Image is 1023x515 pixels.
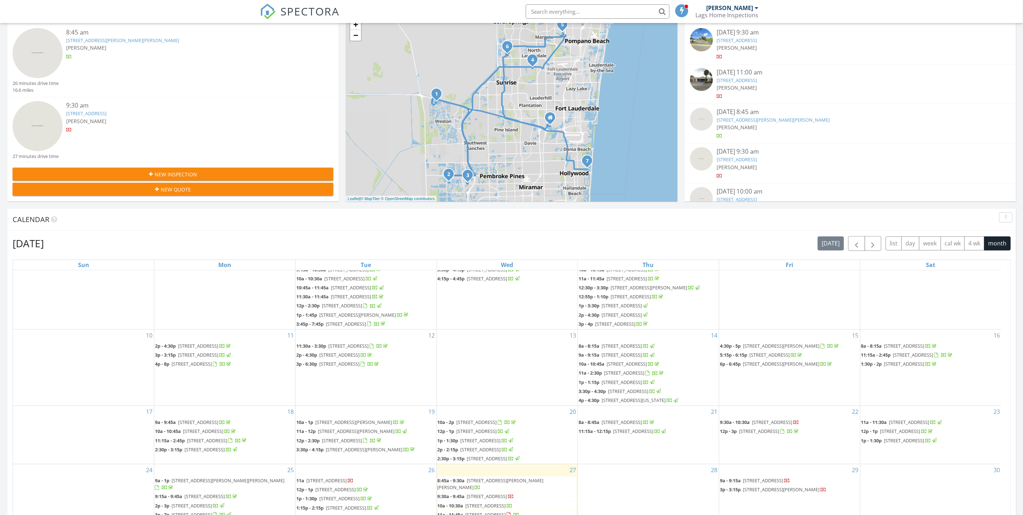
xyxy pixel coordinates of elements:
[784,260,795,270] a: Friday
[296,428,316,434] span: 11a - 12p
[319,361,360,367] span: [STREET_ADDRESS]
[579,293,665,300] a: 12:55p - 1:10p [STREET_ADDRESS]
[437,94,441,98] div: 1265 Meadows Blvd, Weston, FL 33327
[851,330,860,341] a: Go to August 15, 2025
[359,260,373,270] a: Tuesday
[717,196,757,203] a: [STREET_ADDRESS]
[893,352,933,358] span: [STREET_ADDRESS]
[331,284,371,291] span: [STREET_ADDRESS]
[296,302,320,309] span: 12p - 2:30p
[438,428,455,434] span: 12p - 1p
[183,428,223,434] span: [STREET_ADDRESS]
[717,28,984,37] div: [DATE] 9:30 am
[326,321,366,327] span: [STREET_ADDRESS]
[690,108,1011,140] a: [DATE] 8:45 am [STREET_ADDRESS][PERSON_NAME][PERSON_NAME] [PERSON_NAME]
[155,351,294,360] a: 3p - 3:15p [STREET_ADDRESS]
[579,361,661,367] a: 10a - 10:45a [STREET_ADDRESS]
[13,329,154,406] td: Go to August 10, 2025
[861,343,882,349] span: 8a - 8:15a
[533,59,537,64] div: 5820 Australian Pine Dr , Tamarac, FL 33319
[322,302,362,309] span: [STREET_ADDRESS]
[437,406,578,464] td: Go to August 20, 2025
[720,352,803,358] a: 5:15p - 6:15p [STREET_ADDRESS]
[579,369,718,378] a: 11a - 2:30p [STREET_ADDRESS]
[66,110,106,117] a: [STREET_ADDRESS]
[579,343,656,349] a: 8a - 8:15a [STREET_ADDRESS]
[438,266,577,274] a: 3:30p - 4:15p [STREET_ADDRESS]
[707,4,753,12] div: [PERSON_NAME]
[579,293,608,300] span: 12:55p - 1:10p
[607,266,647,273] span: [STREET_ADDRESS]
[579,284,608,291] span: 12:30p - 3:30p
[717,124,757,131] span: [PERSON_NAME]
[328,266,369,273] span: [STREET_ADDRESS]
[720,419,799,425] a: 9:30a - 10:30a [STREET_ADDRESS]
[427,330,437,341] a: Go to August 12, 2025
[296,275,322,282] span: 10a - 10:30a
[579,397,599,403] span: 4p - 4:30p
[427,406,437,417] a: Go to August 19, 2025
[602,352,642,358] span: [STREET_ADDRESS]
[720,428,800,434] a: 12p - 3p [STREET_ADDRESS]
[296,321,387,327] a: 3:45p - 7:45p [STREET_ADDRESS]
[155,361,232,367] a: 4p - 8p [STREET_ADDRESS]
[690,187,1011,219] a: [DATE] 10:00 am [STREET_ADDRESS] [PERSON_NAME]
[607,275,647,282] span: [STREET_ADDRESS]
[438,418,577,427] a: 10a - 2p [STREET_ADDRESS]
[613,428,653,434] span: [STREET_ADDRESS]
[295,244,437,329] td: Go to August 5, 2025
[720,418,859,427] a: 9:30a - 10:30a [STREET_ADDRESS]
[296,321,324,327] span: 3:45p - 7:45p
[602,312,642,318] span: [STREET_ADDRESS]
[579,428,611,434] span: 11:15a - 12:15p
[717,77,757,83] a: [STREET_ADDRESS]
[720,360,859,369] a: 6p - 6:45p [STREET_ADDRESS][PERSON_NAME]
[438,275,521,282] a: 4:15p - 4:45p [STREET_ADDRESS]
[578,244,719,329] td: Go to August 7, 2025
[438,266,521,273] a: 3:30p - 4:15p [STREET_ADDRESS]
[296,419,406,425] a: 10a - 1p [STREET_ADDRESS][PERSON_NAME]
[296,293,436,301] a: 11:30a - 11:45a [STREET_ADDRESS]
[690,187,713,210] img: streetview
[438,419,455,425] span: 10a - 2p
[992,330,1001,341] a: Go to August 16, 2025
[154,329,296,406] td: Go to August 11, 2025
[296,361,317,367] span: 3p - 6:30p
[861,419,943,425] a: 11a - 11:30a [STREET_ADDRESS]
[438,275,465,282] span: 4:15p - 4:45p
[381,196,435,201] a: © OpenStreetMap contributors
[690,147,713,170] img: streetview
[992,406,1001,417] a: Go to August 23, 2025
[155,171,197,178] span: New Inspection
[13,160,59,167] div: 18.1 miles
[296,351,436,360] a: 2p - 4:30p [STREET_ADDRESS]
[579,275,718,283] a: 11a - 11:45a [STREET_ADDRESS]
[861,351,1001,360] a: 11:15a - 2:45p [STREET_ADDRESS]
[172,361,212,367] span: [STREET_ADDRESS]
[717,117,830,123] a: [STREET_ADDRESS][PERSON_NAME][PERSON_NAME]
[296,312,410,318] a: 1p - 1:45p [STREET_ADDRESS][PERSON_NAME]
[350,19,361,30] a: Zoom in
[296,352,317,358] span: 2p - 4:30p
[296,428,408,434] a: 11a - 12p [STREET_ADDRESS][PERSON_NAME]
[579,352,656,358] a: 9a - 9:15a [STREET_ADDRESS]
[579,351,718,360] a: 9a - 9:15a [STREET_ADDRESS]
[709,406,719,417] a: Go to August 21, 2025
[696,12,759,19] div: Lags Home Inspections
[925,260,937,270] a: Saturday
[281,4,340,19] span: SPECTORA
[155,418,294,427] a: 9a - 9:45a [STREET_ADDRESS]
[604,370,644,376] span: [STREET_ADDRESS]
[155,428,181,434] span: 10a - 10:45a
[861,342,1001,351] a: 8a - 8:15a [STREET_ADDRESS]
[507,46,512,50] div: 7407 NW 94th Ave, Tamarac, FL 33321
[607,361,647,367] span: [STREET_ADDRESS]
[296,266,326,273] span: 9:15a - 10:30a
[587,161,592,165] div: 940 Lincoln St, Hollywood, FL 33019
[437,244,578,329] td: Go to August 6, 2025
[286,330,295,341] a: Go to August 11, 2025
[296,312,317,318] span: 1p - 1:45p
[579,320,718,329] a: 3p - 4p [STREET_ADDRESS]
[579,378,718,387] a: 1p - 1:15p [STREET_ADDRESS]
[579,419,599,425] span: 8a - 8:45a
